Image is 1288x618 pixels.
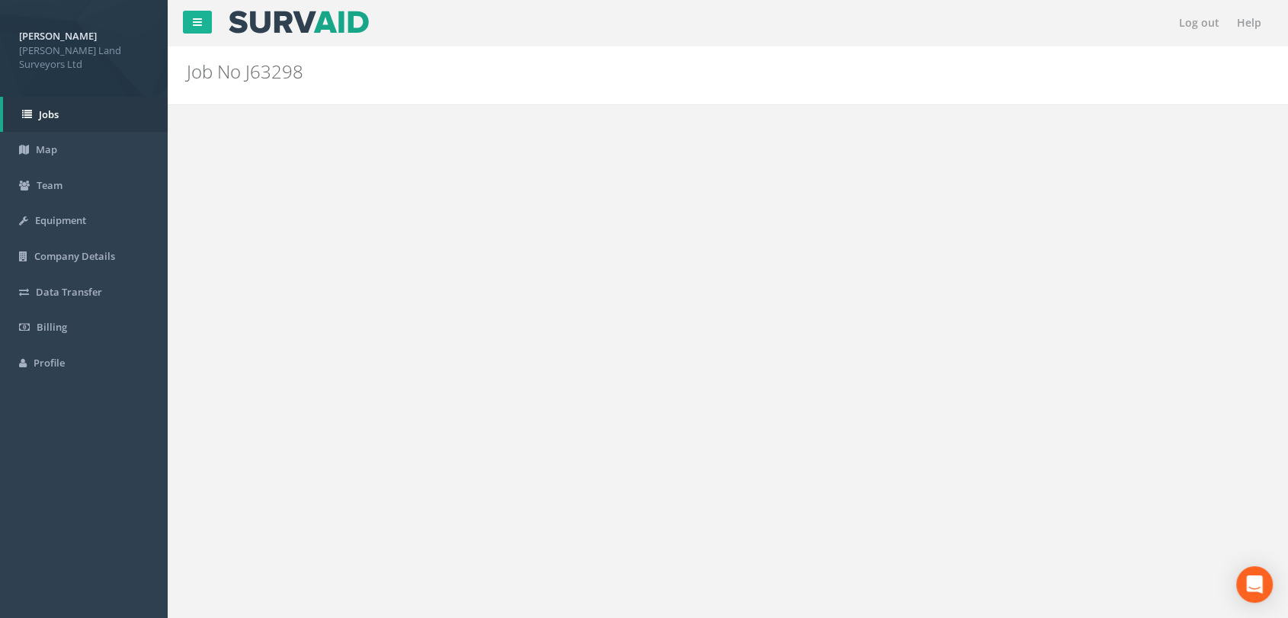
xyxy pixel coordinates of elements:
[34,356,65,370] span: Profile
[36,285,102,299] span: Data Transfer
[19,43,149,72] span: [PERSON_NAME] Land Surveyors Ltd
[39,107,59,121] span: Jobs
[37,178,62,192] span: Team
[187,62,1085,82] h2: Job No J63298
[34,249,115,263] span: Company Details
[19,29,97,43] strong: [PERSON_NAME]
[37,320,67,334] span: Billing
[19,25,149,72] a: [PERSON_NAME] [PERSON_NAME] Land Surveyors Ltd
[3,97,168,133] a: Jobs
[36,142,57,156] span: Map
[35,213,86,227] span: Equipment
[1236,566,1273,603] div: Open Intercom Messenger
